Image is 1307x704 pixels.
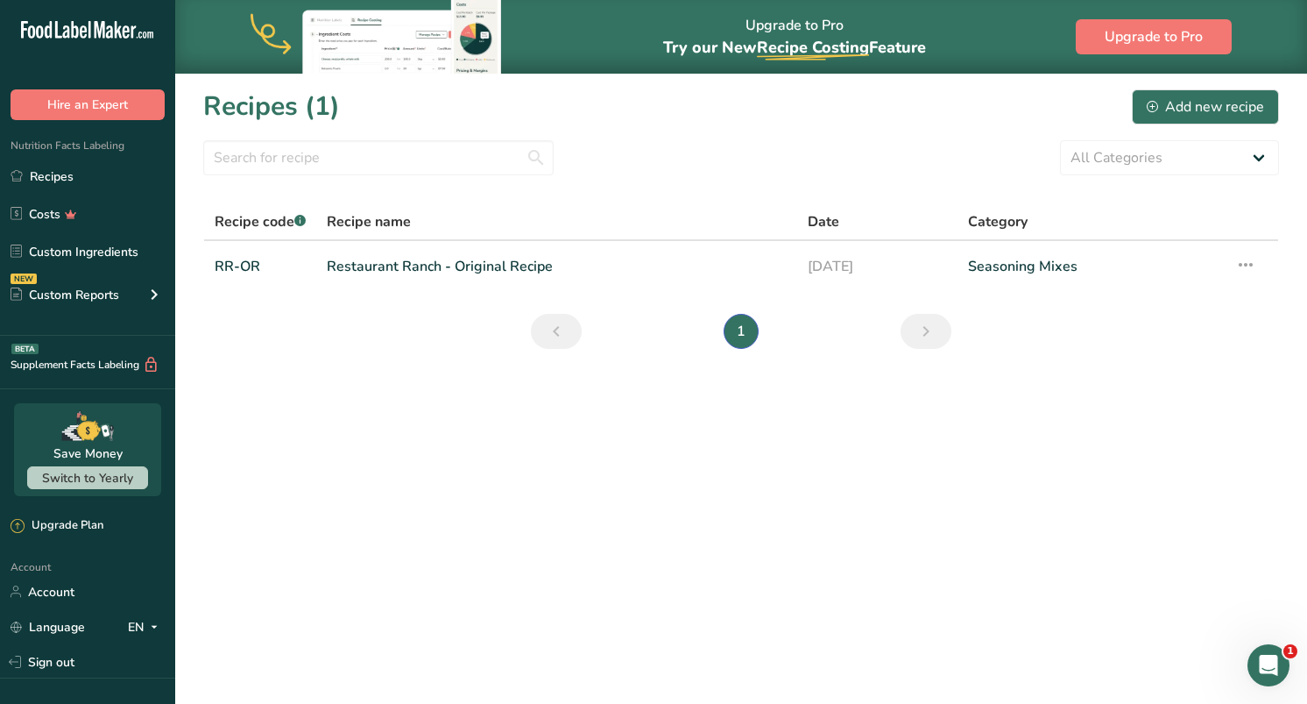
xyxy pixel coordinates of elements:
span: Try our New Feature [663,37,926,58]
span: Date [808,211,839,232]
a: RR-OR [215,248,306,285]
span: Recipe name [327,211,411,232]
div: Custom Reports [11,286,119,304]
div: NEW [11,274,37,284]
span: Category [968,211,1028,232]
button: Switch to Yearly [27,466,148,489]
a: [DATE] [808,248,947,285]
div: BETA [11,344,39,354]
span: Recipe code [215,212,306,231]
a: Language [11,612,85,643]
span: Switch to Yearly [42,470,133,487]
button: Add new recipe [1132,89,1279,124]
div: EN [128,616,165,637]
input: Search for recipe [203,140,554,175]
a: Restaurant Ranch - Original Recipe [327,248,787,285]
a: Previous page [531,314,582,349]
div: Upgrade Plan [11,517,103,535]
a: Seasoning Mixes [968,248,1214,285]
button: Hire an Expert [11,89,165,120]
div: Upgrade to Pro [663,1,926,74]
span: Recipe Costing [757,37,869,58]
a: Next page [901,314,951,349]
button: Upgrade to Pro [1076,19,1232,54]
span: Upgrade to Pro [1105,26,1203,47]
h1: Recipes (1) [203,87,340,126]
iframe: Intercom live chat [1247,644,1289,686]
div: Add new recipe [1147,96,1264,117]
div: Save Money [53,444,123,463]
span: 1 [1283,644,1297,658]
